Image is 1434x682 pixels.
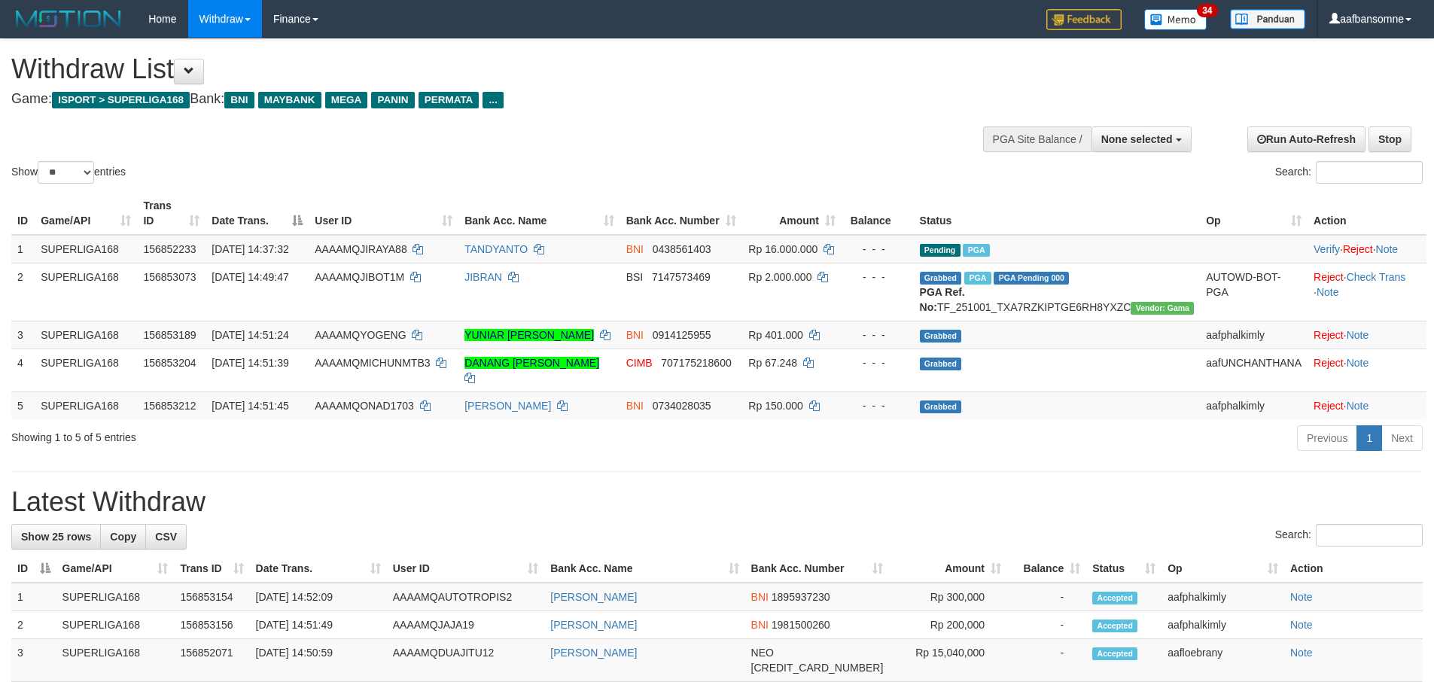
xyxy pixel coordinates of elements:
[1297,425,1357,451] a: Previous
[387,611,545,639] td: AAAAMQJAJA19
[1314,357,1344,369] a: Reject
[1284,555,1423,583] th: Action
[1314,243,1340,255] a: Verify
[1200,321,1308,349] td: aafphalkimly
[772,591,830,603] span: Copy 1895937230 to clipboard
[143,271,196,283] span: 156853073
[1092,620,1137,632] span: Accepted
[35,263,137,321] td: SUPERLIGA168
[387,583,545,611] td: AAAAMQAUTOTROPIS2
[1162,583,1284,611] td: aafphalkimly
[315,357,430,369] span: AAAAMQMICHUNMTB3
[1092,647,1137,660] span: Accepted
[309,192,458,235] th: User ID: activate to sort column ascending
[920,286,965,313] b: PGA Ref. No:
[652,271,711,283] span: Copy 7147573469 to clipboard
[250,639,387,682] td: [DATE] 14:50:59
[1046,9,1122,30] img: Feedback.jpg
[1162,555,1284,583] th: Op: activate to sort column ascending
[920,244,961,257] span: Pending
[653,243,711,255] span: Copy 0438561403 to clipboard
[1091,126,1192,152] button: None selected
[983,126,1091,152] div: PGA Site Balance /
[914,192,1201,235] th: Status
[1347,329,1369,341] a: Note
[920,330,962,343] span: Grabbed
[464,243,528,255] a: TANDYANTO
[11,349,35,391] td: 4
[626,400,644,412] span: BNI
[550,591,637,603] a: [PERSON_NAME]
[1347,357,1369,369] a: Note
[21,531,91,543] span: Show 25 rows
[964,272,991,285] span: Marked by aafsoycanthlai
[11,263,35,321] td: 2
[889,639,1007,682] td: Rp 15,040,000
[212,400,288,412] span: [DATE] 14:51:45
[56,611,175,639] td: SUPERLIGA168
[920,358,962,370] span: Grabbed
[387,555,545,583] th: User ID: activate to sort column ascending
[748,271,811,283] span: Rp 2.000.000
[11,524,101,550] a: Show 25 rows
[994,272,1069,285] span: PGA Pending
[1376,243,1399,255] a: Note
[212,271,288,283] span: [DATE] 14:49:47
[35,349,137,391] td: SUPERLIGA168
[464,271,502,283] a: JIBRAN
[137,192,206,235] th: Trans ID: activate to sort column ascending
[35,192,137,235] th: Game/API: activate to sort column ascending
[653,400,711,412] span: Copy 0734028035 to clipboard
[842,192,914,235] th: Balance
[1369,126,1411,152] a: Stop
[626,329,644,341] span: BNI
[1314,400,1344,412] a: Reject
[483,92,503,108] span: ...
[212,243,288,255] span: [DATE] 14:37:32
[1290,591,1313,603] a: Note
[1200,192,1308,235] th: Op: activate to sort column ascending
[1007,555,1086,583] th: Balance: activate to sort column ascending
[1347,271,1406,283] a: Check Trans
[325,92,368,108] span: MEGA
[56,639,175,682] td: SUPERLIGA168
[1317,286,1339,298] a: Note
[155,531,177,543] span: CSV
[35,235,137,263] td: SUPERLIGA168
[11,555,56,583] th: ID: activate to sort column descending
[889,583,1007,611] td: Rp 300,000
[1092,592,1137,604] span: Accepted
[1200,263,1308,321] td: AUTOWD-BOT-PGA
[848,327,908,343] div: - - -
[1200,391,1308,419] td: aafphalkimly
[458,192,620,235] th: Bank Acc. Name: activate to sort column ascending
[315,400,414,412] span: AAAAMQONAD1703
[11,487,1423,517] h1: Latest Withdraw
[544,555,744,583] th: Bank Acc. Name: activate to sort column ascending
[174,555,249,583] th: Trans ID: activate to sort column ascending
[848,269,908,285] div: - - -
[1007,639,1086,682] td: -
[315,329,406,341] span: AAAAMQYOGENG
[250,555,387,583] th: Date Trans.: activate to sort column ascending
[11,639,56,682] td: 3
[772,619,830,631] span: Copy 1981500260 to clipboard
[1275,161,1423,184] label: Search:
[110,531,136,543] span: Copy
[315,271,404,283] span: AAAAMQJIBOT1M
[371,92,414,108] span: PANIN
[751,662,884,674] span: Copy 5859457140486971 to clipboard
[143,243,196,255] span: 156852233
[848,398,908,413] div: - - -
[464,329,594,341] a: YUNIAR [PERSON_NAME]
[1101,133,1173,145] span: None selected
[315,243,406,255] span: AAAAMQJIRAYA88
[1343,243,1373,255] a: Reject
[464,400,551,412] a: [PERSON_NAME]
[848,242,908,257] div: - - -
[11,92,941,107] h4: Game: Bank:
[11,611,56,639] td: 2
[1230,9,1305,29] img: panduan.png
[920,400,962,413] span: Grabbed
[848,355,908,370] div: - - -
